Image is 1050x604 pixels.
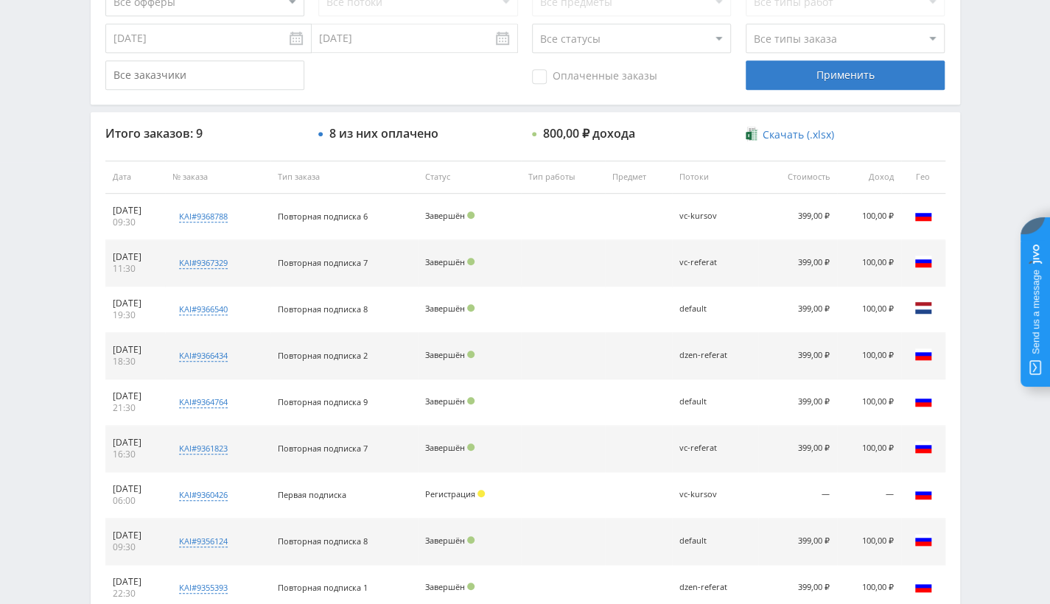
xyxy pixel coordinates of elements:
th: Доход [837,161,901,194]
div: [DATE] [113,390,158,402]
img: rus.png [914,577,932,595]
div: 06:00 [113,495,158,507]
div: 21:30 [113,402,158,414]
img: rus.png [914,253,932,270]
div: 09:30 [113,541,158,553]
div: Применить [746,60,945,90]
div: [DATE] [113,530,158,541]
span: Подтвержден [467,351,475,358]
span: Повторная подписка 9 [278,396,368,407]
input: Все заказчики [105,60,304,90]
div: dzen-referat [679,583,746,592]
img: nld.png [914,299,932,317]
div: 09:30 [113,217,158,228]
div: [DATE] [113,576,158,588]
img: rus.png [914,438,932,456]
th: Тип заказа [270,161,418,194]
div: 8 из них оплачено [329,127,438,140]
span: Подтвержден [467,258,475,265]
span: Завершён [425,535,465,546]
td: 399,00 ₽ [758,379,836,426]
span: Подтвержден [467,583,475,590]
td: 100,00 ₽ [837,333,901,379]
div: vc-kursov [679,490,746,499]
div: default [679,536,746,546]
span: Подтвержден [467,211,475,219]
div: kai#9364764 [179,396,228,408]
div: kai#9367329 [179,257,228,269]
div: 800,00 ₽ дохода [543,127,635,140]
div: 16:30 [113,449,158,460]
img: rus.png [914,485,932,502]
div: default [679,397,746,407]
td: 399,00 ₽ [758,519,836,565]
span: Завершён [425,210,465,221]
th: Стоимость [758,161,836,194]
span: Первая подписка [278,489,346,500]
td: — [837,472,901,519]
img: rus.png [914,206,932,224]
div: 18:30 [113,356,158,368]
span: Оплаченные заказы [532,69,657,84]
span: Подтвержден [467,536,475,544]
div: vc-kursov [679,211,746,221]
div: dzen-referat [679,351,746,360]
div: vc-referat [679,258,746,267]
span: Подтвержден [467,397,475,404]
td: 399,00 ₽ [758,426,836,472]
span: Повторная подписка 2 [278,350,368,361]
div: kai#9355393 [179,582,228,594]
th: Гео [901,161,945,194]
span: Завершён [425,303,465,314]
td: 100,00 ₽ [837,519,901,565]
div: [DATE] [113,344,158,356]
td: 100,00 ₽ [837,194,901,240]
th: Предмет [605,161,672,194]
span: Повторная подписка 7 [278,443,368,454]
span: Повторная подписка 6 [278,211,368,222]
td: 399,00 ₽ [758,287,836,333]
span: Завершён [425,256,465,267]
span: Регистрация [425,488,475,499]
td: 399,00 ₽ [758,194,836,240]
div: kai#9366434 [179,350,228,362]
td: 100,00 ₽ [837,379,901,426]
a: Скачать (.xlsx) [746,127,834,142]
span: Скачать (.xlsx) [763,129,834,141]
div: 11:30 [113,263,158,275]
div: [DATE] [113,437,158,449]
span: Завершён [425,581,465,592]
div: kai#9368788 [179,211,228,222]
span: Повторная подписка 7 [278,257,368,268]
div: [DATE] [113,483,158,495]
th: Статус [418,161,520,194]
th: № заказа [165,161,270,194]
span: Завершён [425,349,465,360]
span: Завершён [425,442,465,453]
span: Повторная подписка 8 [278,535,368,547]
div: 22:30 [113,588,158,600]
img: rus.png [914,392,932,410]
td: — [758,472,836,519]
th: Тип работы [521,161,605,194]
div: kai#9366540 [179,303,228,315]
img: xlsx [746,127,758,141]
span: Подтвержден [467,443,475,451]
div: [DATE] [113,205,158,217]
div: 19:30 [113,309,158,321]
div: kai#9360426 [179,489,228,501]
span: Подтвержден [467,304,475,312]
span: Повторная подписка 8 [278,303,368,315]
div: default [679,304,746,314]
img: rus.png [914,345,932,363]
td: 399,00 ₽ [758,333,836,379]
td: 100,00 ₽ [837,240,901,287]
img: rus.png [914,531,932,549]
div: Итого заказов: 9 [105,127,304,140]
span: Холд [477,490,485,497]
div: kai#9361823 [179,443,228,454]
div: kai#9356124 [179,535,228,547]
span: Повторная подписка 1 [278,582,368,593]
td: 100,00 ₽ [837,426,901,472]
td: 399,00 ₽ [758,240,836,287]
